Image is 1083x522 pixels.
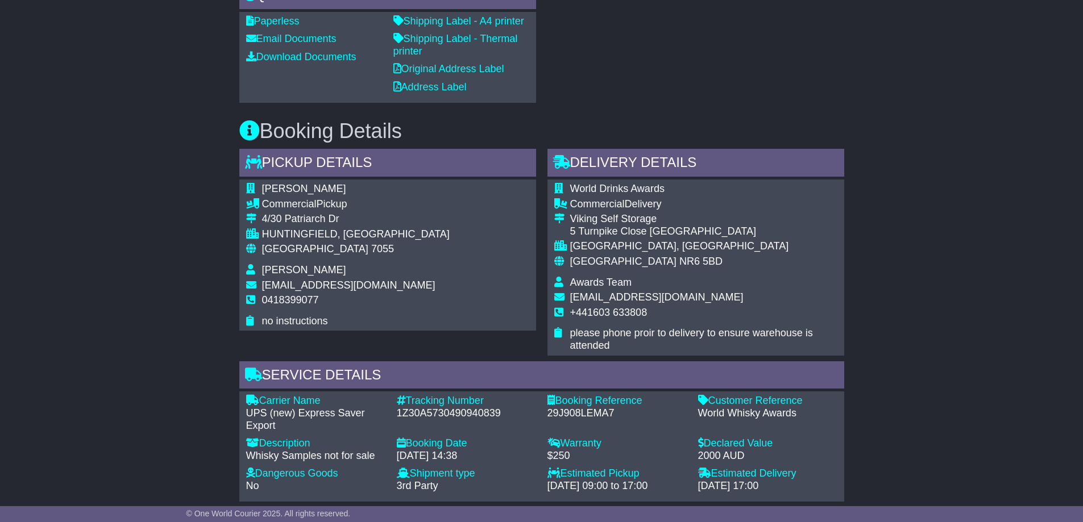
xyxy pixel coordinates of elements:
div: Carrier Name [246,395,385,407]
div: Tracking Number [397,395,536,407]
span: © One World Courier 2025. All rights reserved. [186,509,351,518]
a: Shipping Label - Thermal printer [393,33,518,57]
div: Booking Date [397,437,536,450]
div: HUNTINGFIELD, [GEOGRAPHIC_DATA] [262,228,450,241]
div: UPS (new) Express Saver Export [246,407,385,432]
span: World Drinks Awards [570,183,665,194]
a: Shipping Label - A4 printer [393,15,524,27]
div: Dangerous Goods [246,467,385,480]
span: 3rd Party [397,480,438,491]
div: Estimated Delivery [698,467,837,480]
div: [DATE] 17:00 [698,480,837,492]
div: [DATE] 09:00 to 17:00 [547,480,687,492]
div: Estimated Pickup [547,467,687,480]
a: Original Address Label [393,63,504,74]
div: Pickup Details [239,149,536,179]
div: 1Z30A5730490940839 [397,407,536,420]
span: no instructions [262,315,328,327]
span: 7055 [371,243,394,254]
div: $250 [547,450,687,462]
span: please phone proir to delivery to ensure warehouse is attended [570,327,813,351]
span: [EMAIL_ADDRESS][DOMAIN_NAME] [262,279,435,291]
div: Delivery Details [547,149,844,179]
a: Paperless [246,15,300,27]
span: [EMAIL_ADDRESS][DOMAIN_NAME] [570,291,744,303]
span: 0418399077 [262,294,319,306]
span: No [246,480,259,491]
span: Commercial [262,198,317,210]
h3: Booking Details [239,120,844,143]
div: 29J908LEMA7 [547,407,687,420]
span: [PERSON_NAME] [262,183,346,194]
div: Service Details [239,361,844,392]
div: Booking Reference [547,395,687,407]
div: Viking Self Storage [570,213,837,225]
span: [GEOGRAPHIC_DATA] [570,256,677,267]
div: Warranty [547,437,687,450]
span: +441603 633808 [570,307,648,318]
div: 2000 AUD [698,450,837,462]
div: 4/30 Patriarch Dr [262,213,450,225]
div: Customer Reference [698,395,837,407]
div: [GEOGRAPHIC_DATA], [GEOGRAPHIC_DATA] [570,240,837,253]
div: 5 Turnpike Close [GEOGRAPHIC_DATA] [570,225,837,238]
div: Description [246,437,385,450]
span: Commercial [570,198,625,210]
div: Declared Value [698,437,837,450]
span: [PERSON_NAME] [262,264,346,275]
a: Email Documents [246,33,337,44]
span: Awards Team [570,277,632,288]
div: Whisky Samples not for sale [246,450,385,462]
a: Address Label [393,81,467,93]
a: Download Documents [246,51,356,62]
div: Pickup [262,198,450,211]
span: [GEOGRAPHIC_DATA] [262,243,368,254]
div: [DATE] 14:38 [397,450,536,462]
div: Shipment type [397,467,536,480]
div: Delivery [570,198,837,211]
div: World Whisky Awards [698,407,837,420]
span: NR6 5BD [679,256,723,267]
